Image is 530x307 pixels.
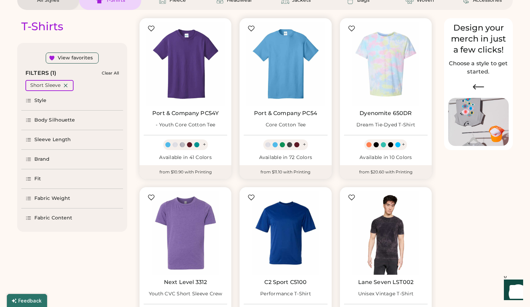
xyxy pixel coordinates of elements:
div: Sleeve Length [34,136,71,143]
img: Dyenomite 650DR Dream Tie-Dyed T-Shirt [344,22,428,106]
a: Port & Company PC54 [254,110,317,117]
div: - Youth Core Cotton Tee [156,122,215,128]
div: Fit [34,175,41,182]
div: FILTERS (1) [25,69,57,77]
img: Port & Company PC54Y - Youth Core Cotton Tee [144,22,227,106]
img: Image of Lisa Congdon Eye Print on T-Shirt and Hat [448,98,509,146]
div: T-Shirts [21,20,63,33]
div: from $11.10 with Printing [240,165,331,179]
div: View favorites [58,55,93,61]
iframe: Front Chat [497,276,527,306]
div: Fabric Weight [34,195,70,202]
div: from $20.60 with Printing [340,165,432,179]
h2: Choose a style to get started. [448,59,509,76]
a: Lane Seven LST002 [358,279,414,286]
div: Short Sleeve [30,82,60,89]
div: Brand [34,156,50,163]
div: Core Cotton Tee [266,122,306,128]
div: Unisex Vintage T-Shirt [358,291,414,297]
div: from $10.90 with Printing [140,165,231,179]
img: Lane Seven LST002 Unisex Vintage T-Shirt [344,191,428,275]
div: Youth CVC Short Sleeve Crew [149,291,222,297]
div: Style [34,97,47,104]
div: Available in 10 Colors [344,154,428,161]
img: Port & Company PC54 Core Cotton Tee [244,22,327,106]
div: + [303,141,306,148]
div: Fabric Content [34,215,72,221]
div: Performance T-Shirt [260,291,311,297]
div: + [402,141,405,148]
div: Body Silhouette [34,117,75,124]
a: Port & Company PC54Y [152,110,219,117]
a: Dyenomite 650DR [360,110,412,117]
img: Next Level 3312 Youth CVC Short Sleeve Crew [144,191,227,275]
a: C2 Sport C5100 [264,279,307,286]
div: Dream Tie-Dyed T-Shirt [356,122,416,128]
a: Next Level 3312 [164,279,207,286]
div: Design your merch in just a few clicks! [448,22,509,55]
div: Clear All [102,71,119,76]
img: C2 Sport C5100 Performance T-Shirt [244,191,327,275]
div: + [203,141,206,148]
div: Available in 41 Colors [144,154,227,161]
div: Available in 72 Colors [244,154,327,161]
